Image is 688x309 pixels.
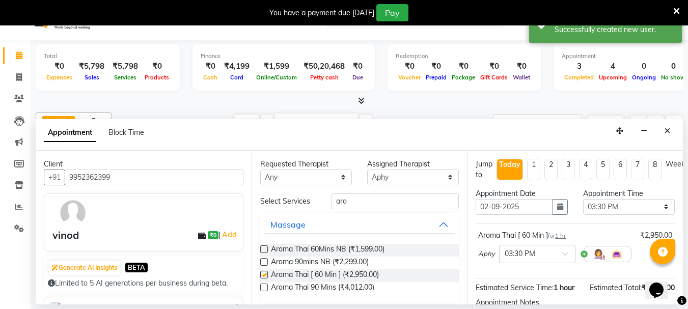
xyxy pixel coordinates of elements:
div: You have a payment due [DATE] [269,8,374,18]
a: Add [221,229,238,241]
div: ₹0 [423,61,449,72]
button: Massage [264,215,455,234]
button: ADD NEW [588,116,623,130]
div: Successfully created new user. [555,24,674,35]
div: 0 [629,61,658,72]
div: Assigned Therapist [367,159,459,170]
span: Petty cash [308,74,341,81]
span: Aroma 90mins NB (₹2,299.00) [271,257,369,269]
input: Search by Name/Mobile/Email/Code [65,170,243,185]
div: Aroma Thai [ 60 Min ] [478,230,566,241]
div: ₹50,20,468 [299,61,349,72]
span: Package [449,74,478,81]
button: Generate AI Insights [49,261,120,275]
span: Aroma Thai 90 Mins (₹4,012.00) [271,282,374,295]
span: Ongoing [629,74,658,81]
button: Close [660,123,675,139]
input: Search by service name [332,193,459,209]
div: ₹1,599 [254,61,299,72]
span: Products [142,74,172,81]
input: yyyy-mm-dd [476,199,553,215]
span: Wallet [510,74,533,81]
div: ₹0 [349,61,367,72]
span: Appointment [44,124,96,142]
span: Aroma Thai 60Mins NB (₹1,599.00) [271,244,384,257]
span: Services [112,74,139,81]
li: 1 [527,159,540,180]
div: ₹0 [201,61,220,72]
div: 3 [562,61,596,72]
span: ANING [45,117,67,125]
span: No show [658,74,688,81]
small: for [548,232,566,239]
iframe: chat widget [645,268,678,299]
input: 2025-09-02 [304,115,354,130]
span: ₹0 [208,231,218,239]
div: vinod [52,228,79,243]
div: ₹0 [449,61,478,72]
a: x [67,117,72,125]
img: avatar [58,198,88,228]
div: Limited to 5 AI generations per business during beta. [48,278,239,289]
div: ₹2,950.00 [640,230,672,241]
input: Search Appointment [493,115,582,130]
span: Completed [562,74,596,81]
span: Estimated Total: [590,283,642,292]
li: 3 [562,159,575,180]
img: Interior.png [611,248,623,260]
div: Requested Therapist [260,159,352,170]
span: Voucher [396,74,423,81]
li: 7 [631,159,644,180]
div: ₹5,798 [108,61,142,72]
span: ₹2,950.00 [642,283,675,292]
span: Today [234,115,259,130]
div: ₹0 [44,61,75,72]
div: Total [44,52,172,61]
div: Select Services [253,196,324,207]
div: Appointment Notes [476,297,675,308]
div: Redemption [396,52,533,61]
div: Jump to [476,159,492,180]
span: Card [228,74,246,81]
span: Aroma Thai [ 60 Min ] (₹2,950.00) [271,269,379,282]
span: Gift Cards [478,74,510,81]
span: Due [350,74,366,81]
span: Online/Custom [254,74,299,81]
div: Finance [201,52,367,61]
span: Prepaid [423,74,449,81]
li: 6 [614,159,627,180]
span: Block Time [108,128,144,137]
div: Client [44,159,243,170]
li: 5 [596,159,610,180]
button: +91 [44,170,65,185]
span: +7 [88,117,103,125]
span: | [218,229,238,241]
span: Expenses [44,74,75,81]
span: Aphy [478,249,495,259]
div: ₹0 [478,61,510,72]
div: Massage [270,218,306,231]
div: ₹5,798 [75,61,108,72]
div: Appointment Time [583,188,675,199]
div: Today [499,159,520,170]
img: Hairdresser.png [592,248,604,260]
span: 1 hour [554,283,574,292]
div: ₹0 [142,61,172,72]
li: 2 [544,159,558,180]
span: Sales [82,74,102,81]
li: 8 [648,159,662,180]
div: Appointment Date [476,188,567,199]
span: Estimated Service Time: [476,283,554,292]
div: 4 [596,61,629,72]
button: Pay [376,4,408,21]
li: 4 [579,159,592,180]
div: ₹4,199 [220,61,254,72]
span: 1 hr [555,232,566,239]
div: ₹0 [396,61,423,72]
div: 0 [658,61,688,72]
div: Appointment [562,52,688,61]
div: ₹0 [510,61,533,72]
span: BETA [125,263,148,272]
span: Upcoming [596,74,629,81]
span: Cash [201,74,220,81]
